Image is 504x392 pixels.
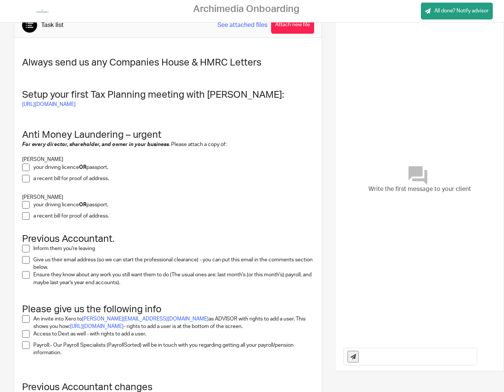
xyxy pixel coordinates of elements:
[22,102,76,107] a: [URL][DOMAIN_NAME]
[22,89,314,101] h1: Setup your first Tax Planning meeting with [PERSON_NAME]:
[22,142,169,147] em: For every director, shareholder, and owner in your business
[41,21,64,29] div: Task list
[434,7,489,15] span: All done? Notify advisor
[193,3,300,15] h2: Archimedia Onboarding
[421,3,493,19] a: All done? Notify advisor
[22,233,314,245] h1: Previous Accountant.
[33,330,314,338] p: Access to Dext as well - with rights to add a user.
[33,256,314,271] p: Give us their email address (so we can start the professional clearance) - you can put this email...
[22,141,314,148] p: . Please attach a copy of:
[70,324,124,329] a: [URL][DOMAIN_NAME]
[22,129,314,141] h1: Anti Money Laundering – urgent
[22,156,314,163] p: [PERSON_NAME]
[22,194,314,201] p: [PERSON_NAME]
[33,175,314,182] p: a recent bill for proof of address.
[33,6,52,17] img: Logo%2002%20SVG.jpg
[33,341,314,357] p: Payroll:- Our Payroll Specialists (PayrollSorted) will be in touch with you regarding getting all...
[33,315,314,331] p: An invite into Xero to as ADVISOR with rights to add a user. This shows you how: - rights to add ...
[271,17,314,34] button: Attach new file
[79,202,86,207] strong: OR
[33,164,314,171] p: your driving licence passport.
[368,185,471,194] span: Write the first message to your client
[79,165,86,170] strong: OR
[82,316,209,322] a: [PERSON_NAME][EMAIL_ADDRESS][DOMAIN_NAME]
[22,57,314,69] h1: Always send us any Companies House & HMRC Letters
[33,201,314,209] p: your driving licence passport.
[218,21,267,30] a: See attached files
[33,212,314,228] p: a recent bill for proof of address.
[33,245,314,252] p: Inform them you're leaving
[22,292,314,315] h1: Please give us the following info
[33,271,314,286] p: Ensure they know about any work you still want them to do (The usual ones are: last month's (or t...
